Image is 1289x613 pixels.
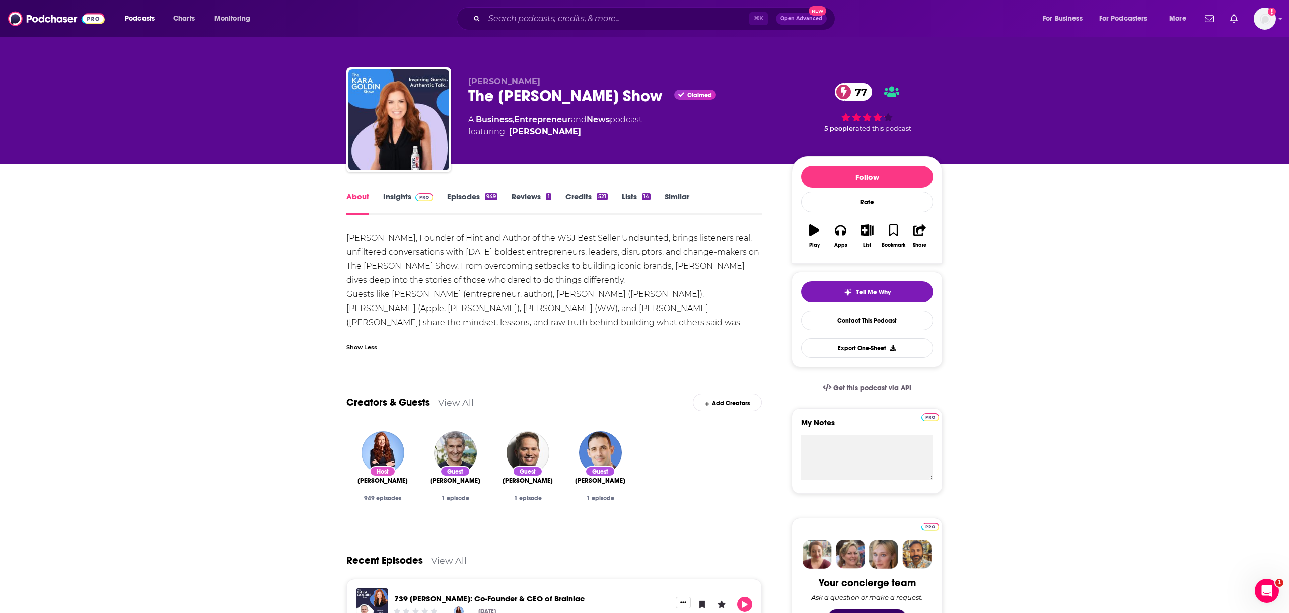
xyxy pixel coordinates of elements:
span: [PERSON_NAME] [357,477,408,485]
span: Logged in as EllaRoseMurphy [1254,8,1276,30]
a: Credits521 [565,192,608,215]
button: open menu [1093,11,1162,27]
a: Similar [665,192,689,215]
div: Guest [513,466,543,477]
button: tell me why sparkleTell Me Why [801,281,933,302]
a: Seth Goldman [430,477,480,485]
span: Claimed [687,93,712,98]
button: Show profile menu [1254,8,1276,30]
img: Sydney Profile [803,540,832,569]
div: Guest [585,466,615,477]
button: open menu [1162,11,1199,27]
div: 1 episode [572,495,628,502]
button: Follow [801,166,933,188]
button: Leave a Rating [714,597,729,612]
span: Tell Me Why [856,288,891,296]
a: Lists14 [622,192,651,215]
img: User Profile [1254,8,1276,30]
a: Kara Goldin [509,126,581,138]
div: 521 [597,193,608,200]
img: The Kara Goldin Show [348,69,449,170]
span: More [1169,12,1186,26]
span: rated this podcast [853,125,911,132]
span: 77 [845,83,872,101]
div: Guest [440,466,470,477]
a: Episodes949 [447,192,497,215]
button: Open AdvancedNew [776,13,827,25]
a: Entrepreneur [514,115,571,124]
button: open menu [118,11,168,27]
a: Recent Episodes [346,554,423,567]
div: 14 [642,193,651,200]
img: Podchaser Pro [415,193,433,201]
img: Barbara Profile [836,540,865,569]
button: Bookmark [880,218,906,254]
a: Creators & Guests [346,396,430,409]
a: Kara Goldin [357,477,408,485]
a: Dave Crenshaw [503,477,553,485]
div: Bookmark [882,242,905,248]
a: View All [438,397,474,408]
a: View All [431,555,467,566]
span: For Podcasters [1099,12,1148,26]
a: InsightsPodchaser Pro [383,192,433,215]
div: Host [370,466,396,477]
button: Share [907,218,933,254]
a: 739 Mark Brooks: Co-Founder & CEO of Brainiac [394,594,585,603]
div: 1 episode [427,495,483,502]
div: Apps [834,242,847,248]
span: [PERSON_NAME] [430,477,480,485]
img: Podchaser - Follow, Share and Rate Podcasts [8,9,105,28]
img: Ian Myers [579,431,622,474]
button: Show More Button [676,597,691,608]
span: New [809,6,827,16]
span: and [571,115,587,124]
button: Play [737,597,752,612]
div: Play [809,242,820,248]
div: Add Creators [693,394,762,411]
img: Dave Crenshaw [507,431,549,474]
span: , [513,115,514,124]
a: Pro website [921,521,939,531]
span: Charts [173,12,195,26]
div: 77 5 peoplerated this podcast [792,76,943,139]
button: Bookmark Episode [695,597,710,612]
img: Podchaser Pro [921,523,939,531]
span: Open Advanced [780,16,822,21]
span: 1 [1275,579,1283,587]
span: ⌘ K [749,12,768,25]
div: A podcast [468,114,642,138]
a: Show notifications dropdown [1201,10,1218,27]
iframe: Intercom live chat [1255,579,1279,603]
span: [PERSON_NAME] [468,76,540,86]
div: 1 [546,193,551,200]
img: Jon Profile [902,540,932,569]
span: For Business [1043,12,1083,26]
span: [PERSON_NAME] [575,477,625,485]
a: Show notifications dropdown [1226,10,1242,27]
a: Charts [167,11,201,27]
button: open menu [207,11,263,27]
button: Play [801,218,827,254]
span: Podcasts [125,12,155,26]
span: Monitoring [214,12,250,26]
a: News [587,115,610,124]
img: Jules Profile [869,540,898,569]
a: Contact This Podcast [801,311,933,330]
div: Your concierge team [819,577,916,589]
button: List [854,218,880,254]
span: 5 people [824,125,853,132]
svg: Email not verified [1268,8,1276,16]
label: My Notes [801,418,933,435]
img: Seth Goldman [434,431,477,474]
a: 77 [835,83,872,101]
div: Rate [801,192,933,212]
div: Ask a question or make a request. [811,593,923,601]
span: Get this podcast via API [833,384,911,392]
img: Podchaser Pro [921,413,939,421]
input: Search podcasts, credits, & more... [484,11,749,27]
div: Share [913,242,926,248]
